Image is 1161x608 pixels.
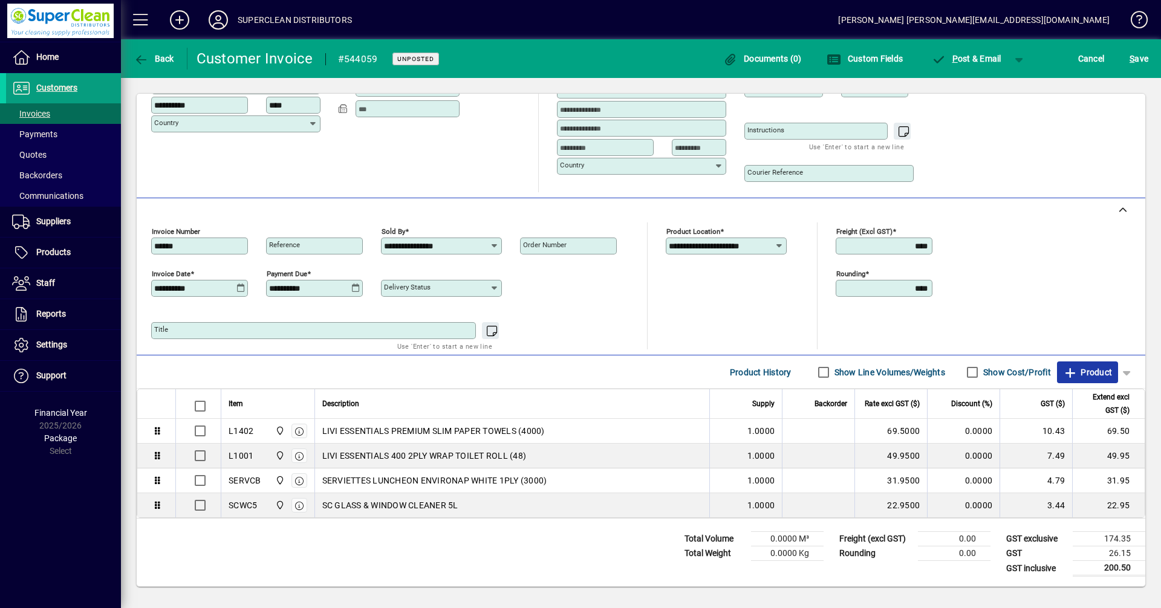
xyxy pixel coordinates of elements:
span: Back [134,54,174,63]
div: L1402 [229,425,253,437]
span: 1.0000 [747,450,775,462]
span: Financial Year [34,408,87,418]
span: Communications [12,191,83,201]
td: 0.0000 Kg [751,546,824,561]
td: Total Volume [678,532,751,546]
td: Freight (excl GST) [833,532,918,546]
button: Documents (0) [720,48,805,70]
span: Superclean Distributors [272,424,286,438]
span: Superclean Distributors [272,499,286,512]
button: Back [131,48,177,70]
td: 31.95 [1072,468,1145,493]
td: 49.95 [1072,444,1145,468]
div: 31.9500 [862,474,920,487]
td: 174.35 [1073,532,1145,546]
div: Customer Invoice [197,49,313,68]
span: Discount (%) [951,397,992,410]
span: Cancel [1078,49,1105,68]
span: Payments [12,129,57,139]
span: 1.0000 [747,474,775,487]
a: Reports [6,299,121,329]
span: Package [44,433,77,443]
a: Backorders [6,165,121,186]
span: Superclean Distributors [272,474,286,487]
td: 69.50 [1072,419,1145,444]
mat-label: Courier Reference [747,168,803,176]
div: #544059 [338,50,378,69]
mat-label: Rounding [836,270,865,278]
span: Custom Fields [827,54,903,63]
td: 26.15 [1073,546,1145,561]
mat-hint: Use 'Enter' to start a new line [809,140,904,154]
span: SC GLASS & WINDOW CLEANER 5L [322,499,458,511]
span: Rate excl GST ($) [865,397,920,410]
mat-hint: Use 'Enter' to start a new line [397,339,492,353]
span: GST ($) [1041,397,1065,410]
td: 0.0000 M³ [751,532,824,546]
span: S [1130,54,1134,63]
a: Knowledge Base [1122,2,1146,42]
span: Settings [36,340,67,349]
mat-label: Invoice number [152,227,200,236]
td: 22.95 [1072,493,1145,517]
td: 200.50 [1073,561,1145,576]
div: SCWC5 [229,499,257,511]
span: Invoices [12,109,50,118]
td: 0.00 [918,532,990,546]
span: LIVI ESSENTIALS PREMIUM SLIM PAPER TOWELS (4000) [322,425,545,437]
button: Custom Fields [824,48,906,70]
span: Product [1063,363,1112,382]
td: Rounding [833,546,918,561]
td: GST inclusive [1000,561,1073,576]
td: GST exclusive [1000,532,1073,546]
span: Products [36,247,71,257]
a: Quotes [6,144,121,165]
mat-label: Instructions [747,126,784,134]
span: Suppliers [36,216,71,226]
mat-label: Freight (excl GST) [836,227,893,236]
mat-label: Reference [269,241,300,249]
span: 1.0000 [747,425,775,437]
td: Total Weight [678,546,751,561]
td: 3.44 [1000,493,1072,517]
span: Reports [36,309,66,319]
mat-label: Country [560,161,584,169]
span: Product History [730,363,792,382]
div: SERVCB [229,474,261,487]
a: Support [6,361,121,391]
span: Supply [752,397,775,410]
a: Suppliers [6,207,121,237]
a: Products [6,238,121,268]
span: Backorders [12,170,62,180]
span: ost & Email [931,54,1001,63]
a: Staff [6,268,121,299]
td: 0.0000 [927,468,1000,493]
span: Home [36,52,59,62]
button: Product History [725,361,796,383]
mat-label: Payment due [267,270,307,278]
a: Communications [6,186,121,206]
div: 22.9500 [862,499,920,511]
span: P [952,54,958,63]
td: 0.0000 [927,493,1000,517]
div: 49.9500 [862,450,920,462]
a: Home [6,42,121,73]
mat-label: Country [154,118,178,127]
mat-label: Sold by [382,227,405,236]
span: Item [229,397,243,410]
span: Unposted [397,55,434,63]
td: 7.49 [1000,444,1072,468]
td: 0.0000 [927,444,1000,468]
mat-label: Product location [666,227,720,236]
td: 0.0000 [927,419,1000,444]
label: Show Cost/Profit [981,366,1051,378]
a: Settings [6,330,121,360]
span: Description [322,397,359,410]
mat-label: Invoice date [152,270,190,278]
button: Cancel [1075,48,1108,70]
button: Profile [199,9,238,31]
a: Payments [6,124,121,144]
app-page-header-button: Back [121,48,187,70]
span: Documents (0) [723,54,802,63]
div: 69.5000 [862,425,920,437]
